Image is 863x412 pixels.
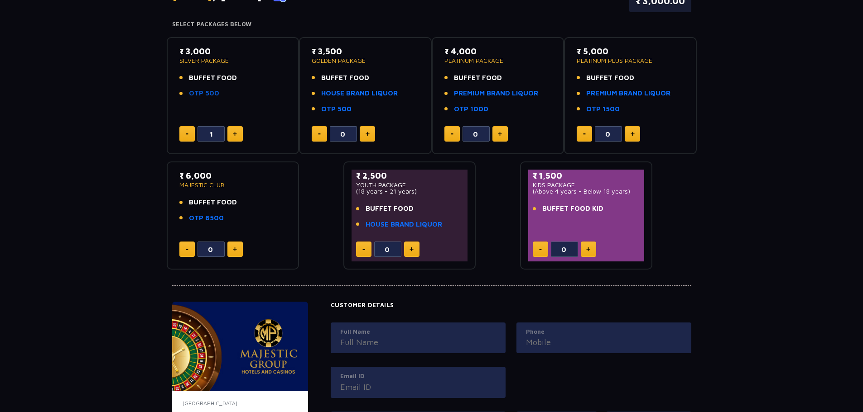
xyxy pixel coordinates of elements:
a: PREMIUM BRAND LIQUOR [586,88,670,99]
span: BUFFET FOOD [189,73,237,83]
img: plus [586,247,590,251]
h4: Select Packages Below [172,21,691,28]
img: plus [366,132,370,136]
label: Email ID [340,372,496,381]
p: PLATINUM PLUS PACKAGE [577,57,684,64]
img: plus [498,132,502,136]
span: BUFFET FOOD [321,73,369,83]
p: (Above 4 years - Below 18 years) [533,188,640,194]
a: OTP 6500 [189,213,224,223]
h4: Customer Details [331,302,691,309]
img: minus [451,133,453,135]
a: HOUSE BRAND LIQUOR [321,88,398,99]
span: BUFFET FOOD [454,73,502,83]
p: ₹ 3,500 [312,45,419,57]
a: OTP 1000 [454,104,488,114]
span: BUFFET FOOD KID [542,204,603,214]
a: OTP 1500 [586,104,620,114]
img: plus [233,247,237,251]
input: Full Name [340,336,496,348]
p: ₹ 3,000 [179,45,287,57]
label: Full Name [340,327,496,336]
p: GOLDEN PACKAGE [312,57,419,64]
p: PLATINUM PACKAGE [444,57,552,64]
span: BUFFET FOOD [586,73,634,83]
img: minus [539,249,542,250]
img: minus [186,249,188,250]
p: ₹ 6,000 [179,170,287,182]
p: ₹ 2,500 [356,170,463,182]
a: OTP 500 [189,88,219,99]
p: KIDS PACKAGE [533,182,640,188]
p: YOUTH PACKAGE [356,182,463,188]
img: plus [233,132,237,136]
p: (18 years - 21 years) [356,188,463,194]
img: minus [186,133,188,135]
a: PREMIUM BRAND LIQUOR [454,88,538,99]
img: plus [631,132,635,136]
span: BUFFET FOOD [189,197,237,208]
p: ₹ 4,000 [444,45,552,57]
p: ₹ 5,000 [577,45,684,57]
img: minus [318,133,321,135]
p: MAJESTIC CLUB [179,182,287,188]
label: Phone [526,327,682,336]
img: minus [583,133,586,135]
span: BUFFET FOOD [366,204,414,214]
img: majesticPride-banner [172,302,308,391]
a: OTP 500 [321,104,352,114]
p: SILVER PACKAGE [179,57,287,64]
a: HOUSE BRAND LIQUOR [366,219,442,230]
input: Mobile [526,336,682,348]
img: plus [410,247,414,251]
input: Email ID [340,381,496,393]
p: [GEOGRAPHIC_DATA] [183,399,298,407]
img: minus [362,249,365,250]
p: ₹ 1,500 [533,170,640,182]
